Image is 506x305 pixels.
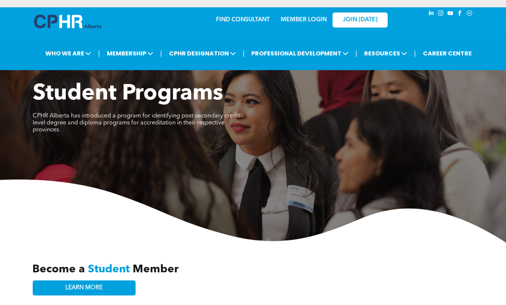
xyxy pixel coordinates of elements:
[216,17,270,23] a: FIND CONSULTANT
[33,113,242,133] span: CPHR Alberta has introduced a program for identifying post-secondary credit-level degree and dipl...
[33,83,223,105] span: Student Programs
[421,47,474,60] a: CAREER CENTRE
[427,9,435,19] a: linkedin
[414,46,416,61] li: |
[343,17,377,23] span: JOIN [DATE]
[437,9,445,19] a: instagram
[466,9,474,19] a: Social network
[33,280,136,295] a: LEARN MORE
[160,46,162,61] li: |
[65,284,103,291] span: LEARN MORE
[243,46,245,61] li: |
[34,15,101,28] img: A blue and white logo for cp alberta
[88,264,130,275] span: Student
[43,47,93,60] span: WHO WE ARE
[281,17,327,23] a: MEMBER LOGIN
[32,264,85,275] span: Become a
[133,264,179,275] span: Member
[98,46,100,61] li: |
[446,9,455,19] a: youtube
[355,46,357,61] li: |
[362,47,409,60] span: RESOURCES
[333,12,388,28] a: JOIN [DATE]
[105,47,155,60] span: MEMBERSHIP
[249,47,351,60] span: PROFESSIONAL DEVELOPMENT
[167,47,238,60] span: CPHR DESIGNATION
[456,9,464,19] a: facebook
